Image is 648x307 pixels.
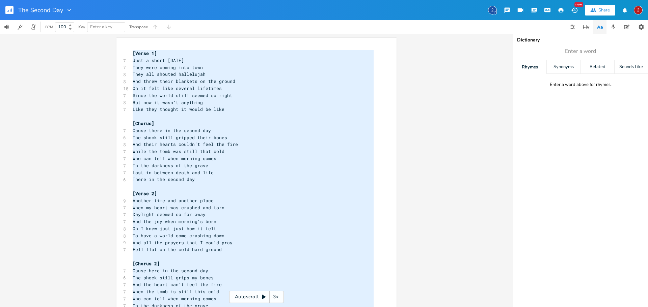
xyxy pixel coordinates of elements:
div: Dictionary [517,38,644,42]
span: The shock still grips my bones [133,275,214,281]
span: Enter a word [565,48,596,55]
span: In the darkness of the grave [133,162,208,168]
span: Cause there in the second day [133,127,211,133]
span: When the tomb is still this cold [133,288,219,295]
span: Fell flat on the cold hard ground [133,246,222,252]
div: Autoscroll [229,291,284,303]
button: Share [585,5,615,16]
span: When my heart was crushed and torn [133,205,224,211]
div: Synonyms [547,60,580,74]
button: 2 [634,2,643,18]
span: They were coming into town [133,64,203,70]
div: Share [598,7,610,13]
span: And the joy when morning's born [133,218,216,224]
span: [Chorus] [133,120,154,126]
span: The shock still gripped their bones [133,134,227,141]
button: New [568,4,581,16]
span: Like they thought it would be like [133,106,224,112]
span: [Verse 2] [133,190,157,196]
div: Enter a word above for rhymes. [550,82,612,88]
span: Who can tell when morning comes [133,296,216,302]
span: Oh I knew just just how it felt [133,225,216,232]
span: Just a short [DATE] [133,57,184,63]
span: Lost in between death and life [133,170,214,176]
div: BPM [45,25,53,29]
div: Transpose [129,25,148,29]
span: To have a world come crashing down [133,233,224,239]
span: And all the prayers that I could pray [133,240,233,246]
div: Sounds Like [615,60,648,74]
span: Daylight seemed so far away [133,211,206,217]
div: Rhymes [513,60,546,74]
span: Another time and another place [133,197,214,204]
span: Who can tell when morning comes [133,155,216,161]
span: They all shouted hallelujah [133,71,206,77]
span: Cause here in the second day [133,268,208,274]
span: And the heart can’t feel the fire [133,281,222,287]
span: [Chorus 2] [133,260,160,267]
span: But now it wasn’t anything [133,99,203,105]
div: Related [581,60,614,74]
span: While the tomb was still that cold [133,148,224,154]
span: And threw their blankets on the ground [133,78,235,84]
span: Since the world still seemed so right [133,92,233,98]
div: Key [78,25,85,29]
div: 3x [270,291,282,303]
div: 2WaterMatt [634,6,643,14]
span: And their hearts couldn’t feel the fire [133,141,238,147]
span: The Second Day [18,7,63,13]
span: Oh it felt like several lifetimes [133,85,222,91]
span: There in the second day [133,176,195,182]
span: [Verse 1] [133,50,157,56]
span: Enter a key [90,24,112,30]
div: New [574,2,583,7]
div: 2WaterMatt [488,6,497,14]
